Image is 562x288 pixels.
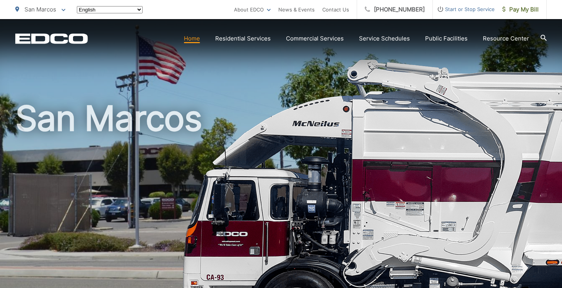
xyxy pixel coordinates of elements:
[286,34,344,43] a: Commercial Services
[15,33,88,44] a: EDCD logo. Return to the homepage.
[322,5,349,14] a: Contact Us
[77,6,143,13] select: Select a language
[184,34,200,43] a: Home
[483,34,529,43] a: Resource Center
[359,34,410,43] a: Service Schedules
[215,34,271,43] a: Residential Services
[234,5,271,14] a: About EDCO
[502,5,539,14] span: Pay My Bill
[425,34,468,43] a: Public Facilities
[278,5,315,14] a: News & Events
[24,6,56,13] span: San Marcos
